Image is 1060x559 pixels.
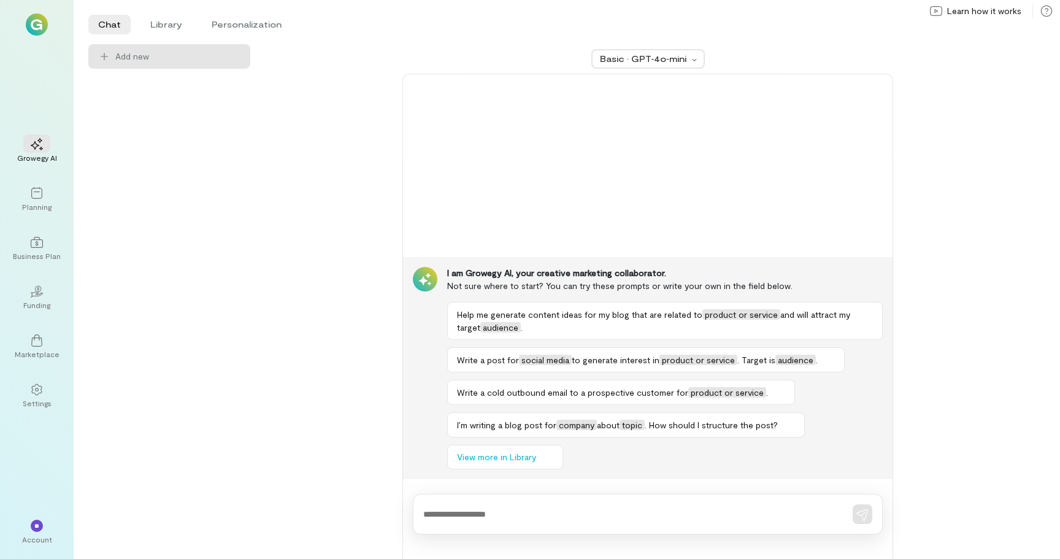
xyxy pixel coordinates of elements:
span: Add new [115,50,240,63]
li: Personalization [202,15,291,34]
div: Funding [23,300,50,310]
span: product or service [688,387,766,398]
a: Planning [15,177,59,222]
div: Account [22,534,52,544]
span: Help me generate content ideas for my blog that are related to [457,309,702,320]
span: audience [480,322,521,333]
span: to generate interest in [572,355,659,365]
span: View more in Library [457,451,536,463]
button: I’m writing a blog post forcompanyabouttopic. How should I structure the post? [447,412,805,438]
a: Business Plan [15,226,59,271]
button: Help me generate content ideas for my blog that are related toproduct or serviceand will attract ... [447,302,883,340]
a: Settings [15,374,59,418]
span: . [816,355,818,365]
div: Marketplace [15,349,60,359]
div: Not sure where to start? You can try these prompts or write your own in the field below. [447,279,883,292]
span: product or service [659,355,737,365]
li: Library [140,15,192,34]
span: . [766,387,768,398]
button: Write a post forsocial mediato generate interest inproduct or service. Target isaudience. [447,347,845,372]
div: Planning [22,202,52,212]
span: about [597,420,620,430]
span: Learn how it works [947,5,1021,17]
span: topic [620,420,645,430]
div: Growegy AI [17,153,57,163]
div: I am Growegy AI, your creative marketing collaborator. [447,267,883,279]
span: product or service [702,309,780,320]
div: Basic · GPT‑4o‑mini [600,53,688,65]
button: View more in Library [447,445,563,469]
span: I’m writing a blog post for [457,420,556,430]
div: Settings [23,398,52,408]
span: . [521,322,523,333]
button: Write a cold outbound email to a prospective customer forproduct or service. [447,380,795,405]
span: . Target is [737,355,775,365]
span: social media [519,355,572,365]
a: Funding [15,276,59,320]
span: Write a post for [457,355,519,365]
a: Marketplace [15,325,59,369]
li: Chat [88,15,131,34]
span: company [556,420,597,430]
span: audience [775,355,816,365]
span: Write a cold outbound email to a prospective customer for [457,387,688,398]
span: . How should I structure the post? [645,420,778,430]
div: Business Plan [13,251,61,261]
a: Growegy AI [15,128,59,172]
